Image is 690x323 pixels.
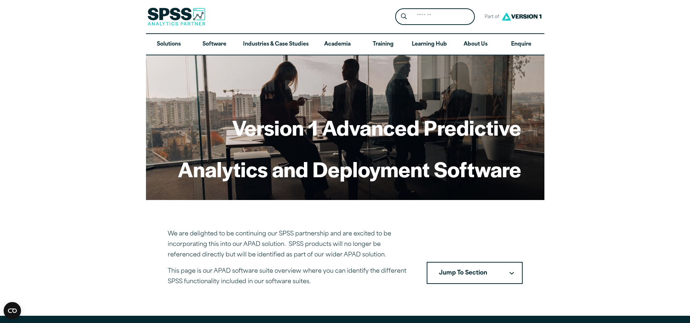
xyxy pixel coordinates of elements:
[147,8,205,26] img: SPSS Analytics Partner
[453,34,498,55] a: About Us
[427,262,523,284] nav: Table of Contents
[178,113,521,141] h1: Version 1 Advanced Predictive
[395,8,475,25] form: Site Header Search Form
[427,262,523,284] button: Jump To SectionDownward pointing chevron
[178,155,521,183] h1: Analytics and Deployment Software
[4,302,21,319] button: Open CMP widget
[481,12,500,22] span: Part of
[509,272,514,275] svg: Downward pointing chevron
[406,34,453,55] a: Learning Hub
[146,34,192,55] a: Solutions
[360,34,406,55] a: Training
[168,266,409,287] p: This page is our APAD software suite overview where you can identify the different SPSS functiona...
[146,34,544,55] nav: Desktop version of site main menu
[500,10,543,23] img: Version1 Logo
[168,229,409,260] p: We are delighted to be continuing our SPSS partnership and are excited to be incorporating this i...
[237,34,314,55] a: Industries & Case Studies
[192,34,237,55] a: Software
[314,34,360,55] a: Academia
[397,10,410,24] button: Search magnifying glass icon
[498,34,544,55] a: Enquire
[401,13,407,20] svg: Search magnifying glass icon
